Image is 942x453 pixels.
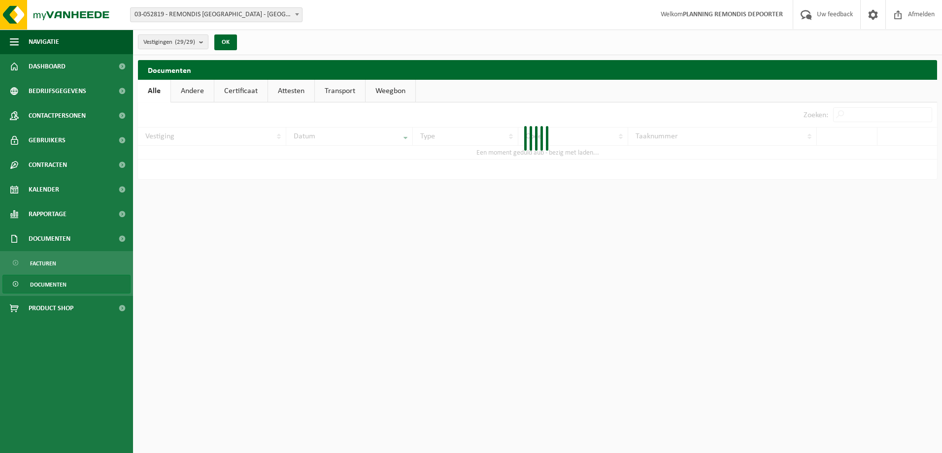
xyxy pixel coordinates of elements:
[2,275,131,293] a: Documenten
[29,103,86,128] span: Contactpersonen
[683,11,783,18] strong: PLANNING REMONDIS DEPOORTER
[29,177,59,202] span: Kalender
[138,34,208,49] button: Vestigingen(29/29)
[29,30,59,54] span: Navigatie
[29,54,66,79] span: Dashboard
[130,7,303,22] span: 03-052819 - REMONDIS WEST-VLAANDEREN - OOSTENDE
[30,254,56,273] span: Facturen
[29,226,70,251] span: Documenten
[175,39,195,45] count: (29/29)
[30,275,67,294] span: Documenten
[131,8,302,22] span: 03-052819 - REMONDIS WEST-VLAANDEREN - OOSTENDE
[143,35,195,50] span: Vestigingen
[315,80,365,102] a: Transport
[268,80,314,102] a: Attesten
[29,202,67,226] span: Rapportage
[366,80,415,102] a: Weegbon
[171,80,214,102] a: Andere
[214,80,268,102] a: Certificaat
[138,80,170,102] a: Alle
[2,254,131,272] a: Facturen
[29,296,73,321] span: Product Shop
[29,79,86,103] span: Bedrijfsgegevens
[214,34,237,50] button: OK
[29,128,66,153] span: Gebruikers
[29,153,67,177] span: Contracten
[138,60,937,79] h2: Documenten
